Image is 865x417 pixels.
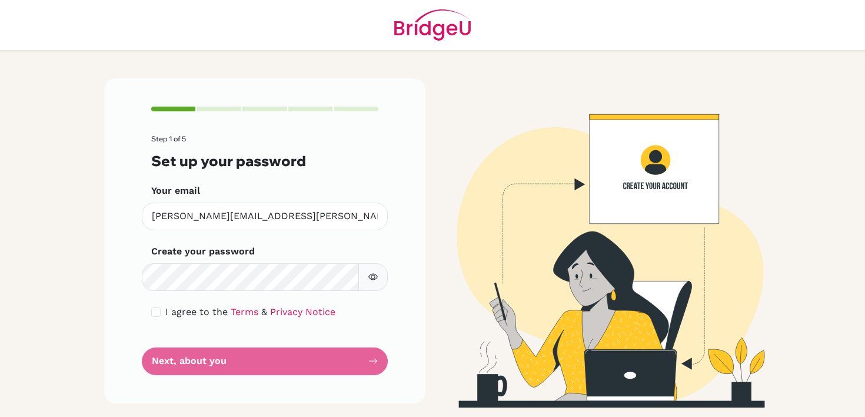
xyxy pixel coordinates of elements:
[142,203,388,230] input: Insert your email*
[151,244,255,259] label: Create your password
[165,306,228,317] span: I agree to the
[151,184,200,198] label: Your email
[261,306,267,317] span: &
[270,306,335,317] a: Privacy Notice
[231,306,258,317] a: Terms
[151,153,378,170] h3: Set up your password
[151,134,186,143] span: Step 1 of 5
